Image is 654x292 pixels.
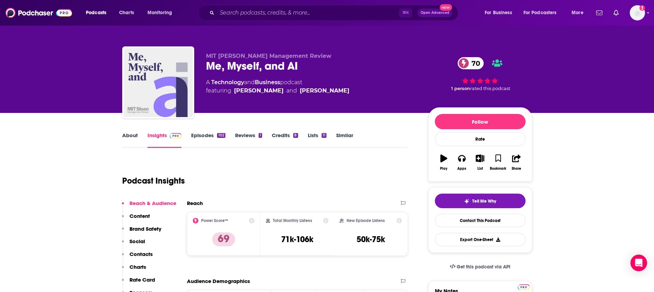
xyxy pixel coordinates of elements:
button: open menu [519,7,567,18]
img: Podchaser Pro [170,133,182,139]
button: Share [507,150,525,175]
button: open menu [567,7,592,18]
div: 70 1 personrated this podcast [428,53,532,96]
span: rated this podcast [470,86,510,91]
a: Charts [115,7,138,18]
div: 11 [322,133,326,138]
p: Contacts [129,251,153,257]
p: Brand Safety [129,225,161,232]
button: Social [122,238,145,251]
p: Content [129,213,150,219]
button: Show profile menu [630,5,645,20]
div: Rate [435,132,526,146]
p: Rate Card [129,276,155,283]
button: Brand Safety [122,225,161,238]
span: New [440,4,452,11]
span: featuring [206,87,349,95]
button: Apps [453,150,471,175]
a: Get this podcast via API [444,258,516,275]
button: List [471,150,489,175]
span: More [572,8,583,18]
span: 70 [465,57,484,69]
h2: Reach [187,200,203,206]
h2: Total Monthly Listens [273,218,312,223]
h1: Podcast Insights [122,176,185,186]
span: MIT [PERSON_NAME] Management Review [206,53,331,59]
span: and [244,79,255,86]
a: Episodes102 [191,132,225,148]
button: Charts [122,264,146,276]
a: Business [255,79,280,86]
span: 1 person [451,86,470,91]
button: Open AdvancedNew [418,9,453,17]
img: tell me why sparkle [464,198,469,204]
button: Rate Card [122,276,155,289]
a: About [122,132,138,148]
h2: Power Score™ [201,218,228,223]
a: Pro website [518,283,530,290]
span: Charts [119,8,134,18]
span: Open Advanced [421,11,449,15]
button: Reach & Audience [122,200,176,213]
button: Export One-Sheet [435,233,526,246]
a: Show notifications dropdown [593,7,605,19]
button: Content [122,213,150,225]
span: For Podcasters [523,8,557,18]
a: Lists11 [308,132,326,148]
div: 8 [293,133,298,138]
h3: 50k-75k [357,234,385,245]
span: Tell Me Why [472,198,496,204]
h3: 71k-106k [281,234,313,245]
button: Bookmark [489,150,507,175]
button: tell me why sparkleTell Me Why [435,194,526,208]
a: Sam Ransbotham [234,87,284,95]
input: Search podcasts, credits, & more... [217,7,399,18]
span: Monitoring [147,8,172,18]
div: A podcast [206,78,349,95]
span: ⌘ K [399,8,412,17]
a: InsightsPodchaser Pro [147,132,182,148]
svg: Add a profile image [639,5,645,11]
button: open menu [143,7,181,18]
p: 69 [212,232,235,246]
div: Open Intercom Messenger [630,255,647,271]
button: Contacts [122,251,153,264]
button: open menu [480,7,521,18]
span: Logged in as mckenziesemrau [630,5,645,20]
a: Credits8 [272,132,298,148]
span: For Business [485,8,512,18]
a: Shervin Khodabandeh [300,87,349,95]
a: 70 [458,57,484,69]
button: Follow [435,114,526,129]
p: Charts [129,264,146,270]
a: Contact This Podcast [435,214,526,227]
p: Reach & Audience [129,200,176,206]
div: Share [512,167,521,171]
img: Podchaser Pro [518,284,530,290]
div: Apps [457,167,466,171]
div: List [477,167,483,171]
button: Play [435,150,453,175]
div: Bookmark [490,167,506,171]
a: Similar [336,132,353,148]
a: Reviews1 [235,132,262,148]
div: 102 [217,133,225,138]
div: 1 [259,133,262,138]
a: Show notifications dropdown [611,7,621,19]
div: Search podcasts, credits, & more... [205,5,465,21]
img: Podchaser - Follow, Share and Rate Podcasts [6,6,72,19]
img: Me, Myself, and AI [124,48,193,117]
div: Play [440,167,447,171]
a: Technology [211,79,244,86]
button: open menu [81,7,115,18]
img: User Profile [630,5,645,20]
span: and [286,87,297,95]
h2: Audience Demographics [187,278,250,284]
h2: New Episode Listens [347,218,385,223]
span: Podcasts [86,8,106,18]
p: Social [129,238,145,245]
span: Get this podcast via API [457,264,510,270]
